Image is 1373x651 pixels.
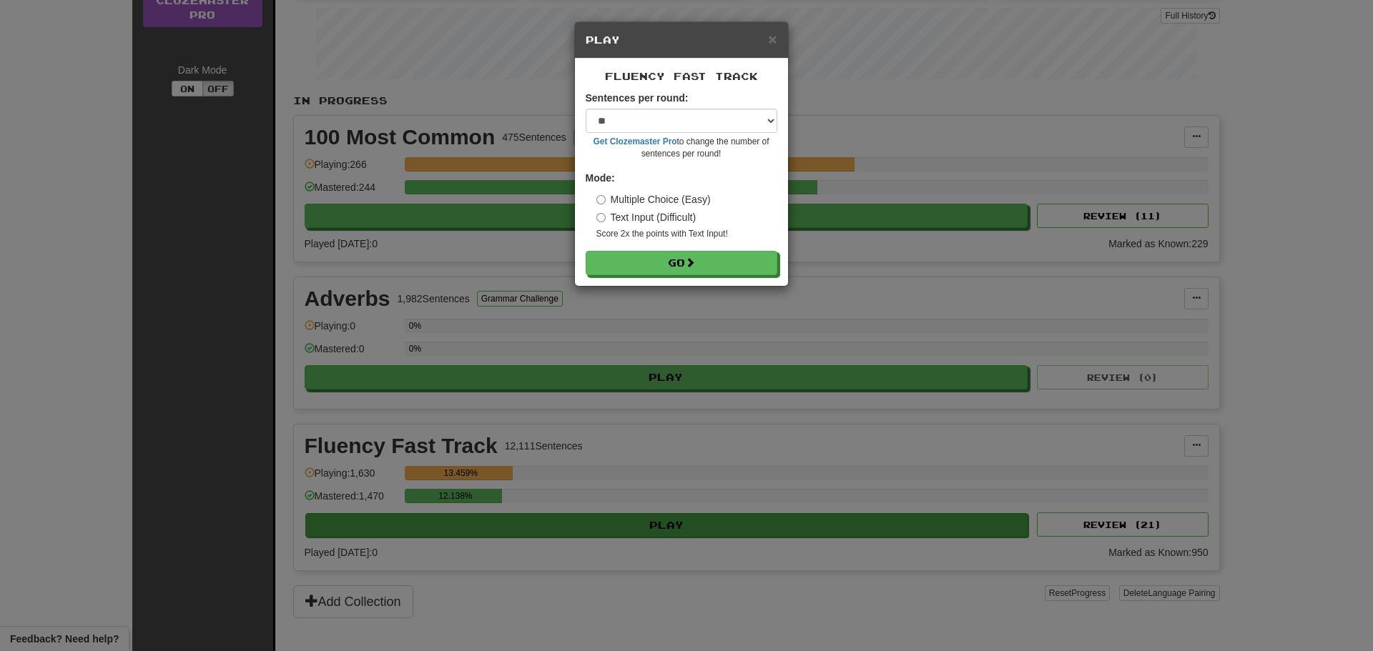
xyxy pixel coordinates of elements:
[586,172,615,184] strong: Mode:
[596,228,777,240] small: Score 2x the points with Text Input !
[596,210,697,224] label: Text Input (Difficult)
[768,31,777,46] button: Close
[586,136,777,160] small: to change the number of sentences per round!
[586,91,689,105] label: Sentences per round:
[768,31,777,47] span: ×
[594,136,677,146] a: Get Clozemaster Pro
[586,33,777,47] h5: Play
[596,213,606,222] input: Text Input (Difficult)
[586,251,777,275] button: Go
[605,70,758,82] span: Fluency Fast Track
[596,192,711,207] label: Multiple Choice (Easy)
[596,195,606,204] input: Multiple Choice (Easy)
